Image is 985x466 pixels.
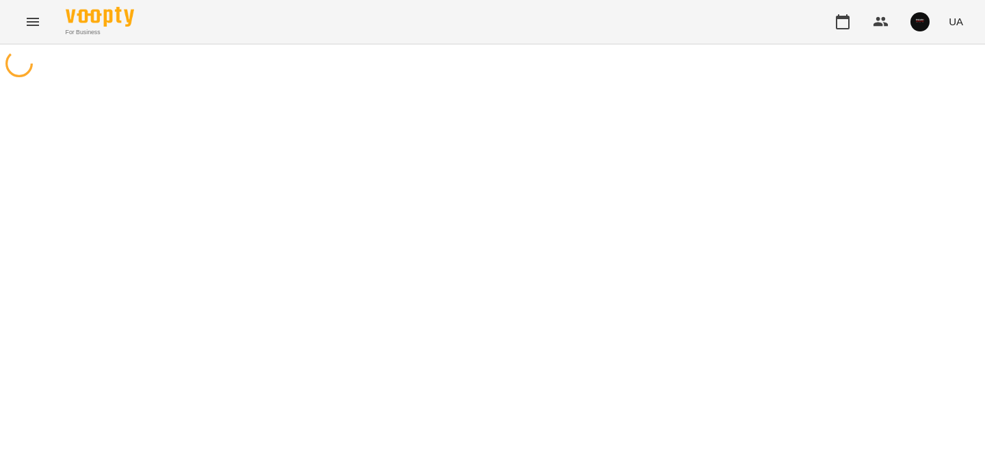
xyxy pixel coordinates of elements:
span: For Business [66,28,134,37]
button: Menu [16,5,49,38]
button: UA [943,9,969,34]
img: 5eed76f7bd5af536b626cea829a37ad3.jpg [910,12,930,31]
span: UA [949,14,963,29]
img: Voopty Logo [66,7,134,27]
